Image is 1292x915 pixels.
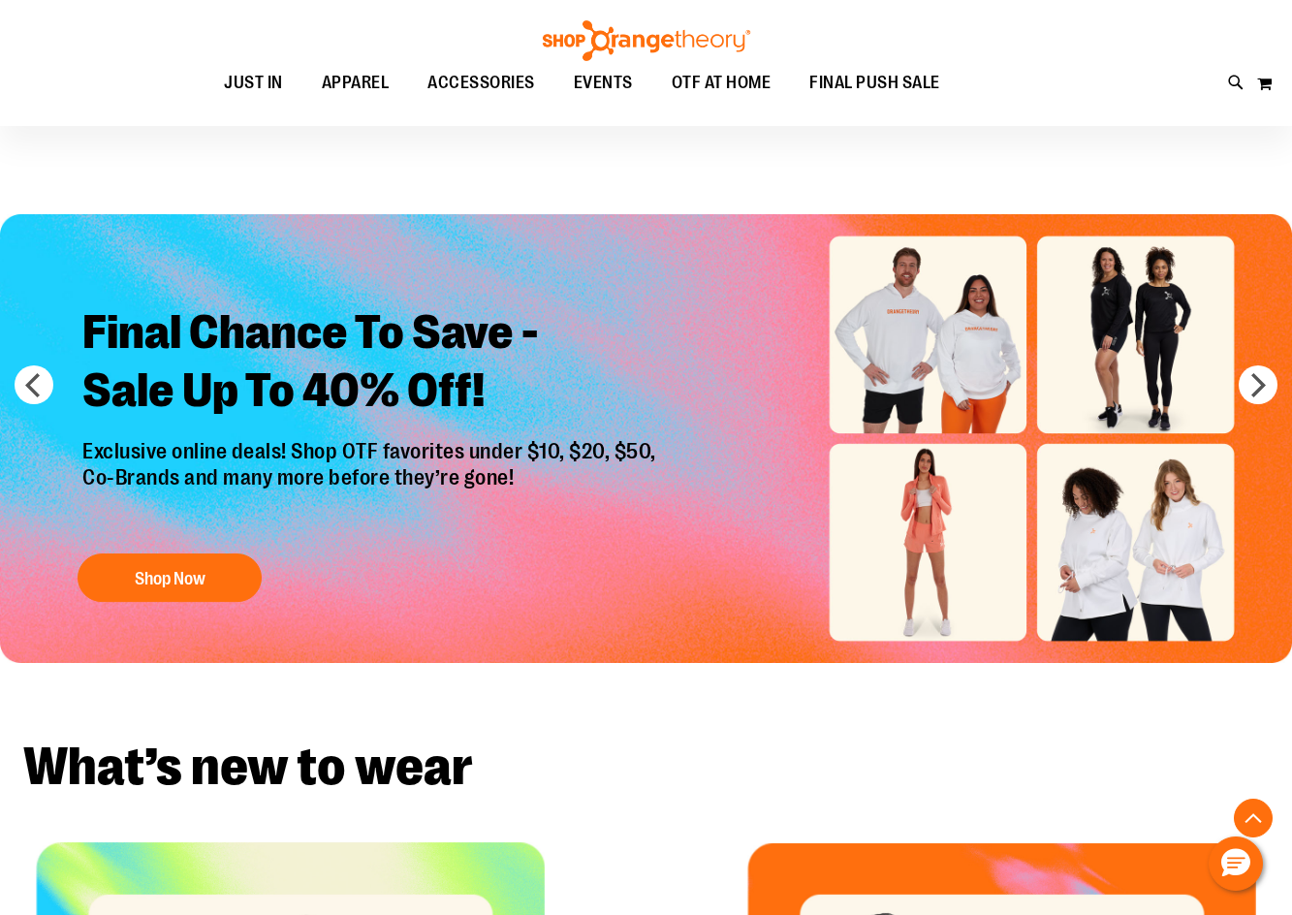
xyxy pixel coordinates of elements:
[427,61,535,105] span: ACCESSORIES
[790,61,960,106] a: FINAL PUSH SALE
[1239,365,1277,404] button: next
[68,290,676,440] h2: Final Chance To Save - Sale Up To 40% Off!
[23,741,1269,794] h2: What’s new to wear
[15,365,53,404] button: prev
[809,61,940,105] span: FINAL PUSH SALE
[78,553,262,602] button: Shop Now
[554,61,652,106] a: EVENTS
[540,20,753,61] img: Shop Orangetheory
[302,61,409,106] a: APPAREL
[68,440,676,535] p: Exclusive online deals! Shop OTF favorites under $10, $20, $50, Co-Brands and many more before th...
[672,61,772,105] span: OTF AT HOME
[322,61,390,105] span: APPAREL
[224,61,283,105] span: JUST IN
[205,61,302,106] a: JUST IN
[1234,799,1273,837] button: Back To Top
[652,61,791,106] a: OTF AT HOME
[68,290,676,613] a: Final Chance To Save -Sale Up To 40% Off! Exclusive online deals! Shop OTF favorites under $10, $...
[574,61,633,105] span: EVENTS
[1209,836,1263,891] button: Hello, have a question? Let’s chat.
[408,61,554,106] a: ACCESSORIES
